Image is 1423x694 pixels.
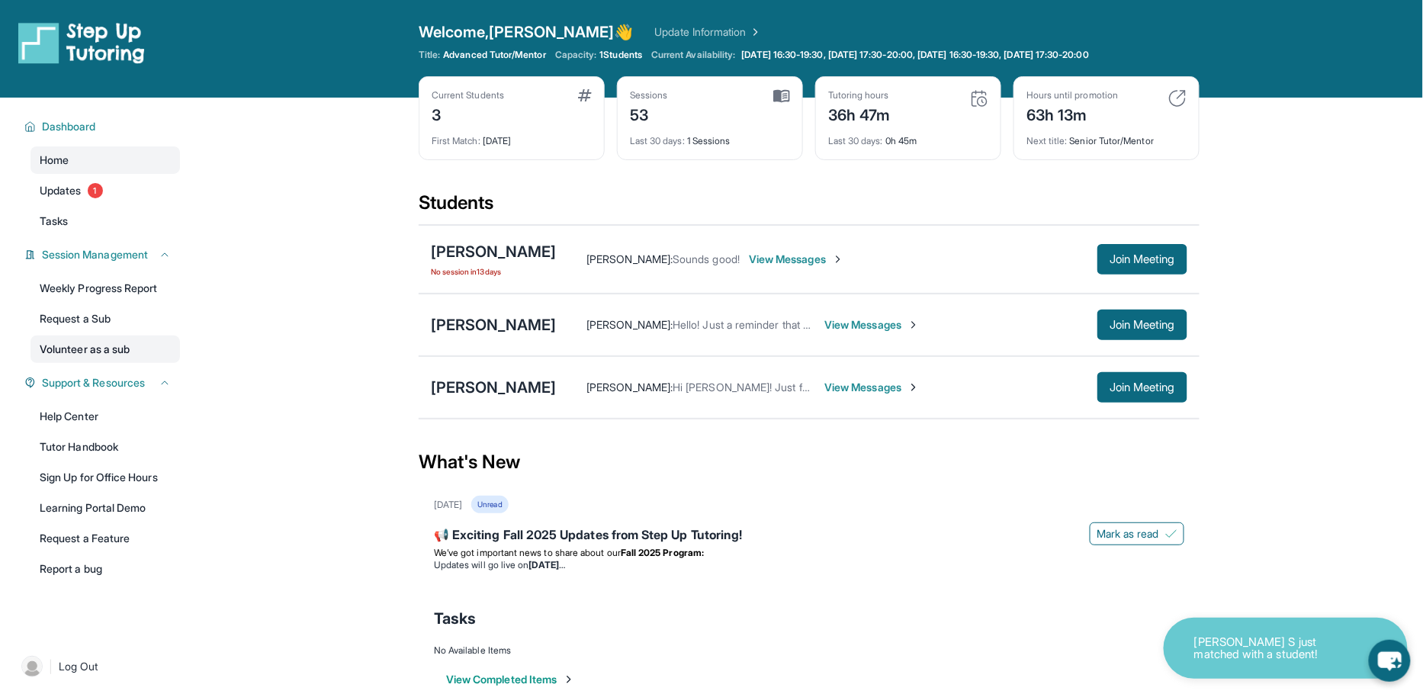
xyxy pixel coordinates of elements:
[31,494,180,522] a: Learning Portal Demo
[739,49,1092,61] a: [DATE] 16:30-19:30, [DATE] 17:30-20:00, [DATE] 16:30-19:30, [DATE] 17:30-20:00
[42,375,145,390] span: Support & Resources
[555,49,597,61] span: Capacity:
[1369,640,1411,682] button: chat-button
[1165,528,1177,540] img: Mark as read
[621,547,704,558] strong: Fall 2025 Program:
[49,657,53,676] span: |
[431,377,556,398] div: [PERSON_NAME]
[1026,135,1068,146] span: Next title :
[1168,89,1187,108] img: card
[673,381,1381,394] span: Hi [PERSON_NAME]! Just following up on my last message. Could you let me know if the times/days a...
[31,177,180,204] a: Updates1
[59,659,98,674] span: Log Out
[630,89,668,101] div: Sessions
[434,525,1184,547] div: 📢 Exciting Fall 2025 Updates from Step Up Tutoring!
[673,318,1193,331] span: Hello! Just a reminder that my first tutoring session with [PERSON_NAME] will be [DATE] at 5pm. T...
[434,559,1184,571] li: Updates will go live on
[828,89,891,101] div: Tutoring hours
[31,207,180,235] a: Tasks
[432,101,504,126] div: 3
[651,49,735,61] span: Current Availability:
[742,49,1089,61] span: [DATE] 16:30-19:30, [DATE] 17:30-20:00, [DATE] 16:30-19:30, [DATE] 17:30-20:00
[36,375,171,390] button: Support & Resources
[31,433,180,461] a: Tutor Handbook
[1097,244,1187,275] button: Join Meeting
[1110,255,1175,264] span: Join Meeting
[1026,126,1187,147] div: Senior Tutor/Mentor
[432,89,504,101] div: Current Students
[749,252,844,267] span: View Messages
[578,89,592,101] img: card
[42,247,148,262] span: Session Management
[824,317,920,333] span: View Messages
[443,49,545,61] span: Advanced Tutor/Mentor
[31,555,180,583] a: Report a bug
[434,499,462,511] div: [DATE]
[40,214,68,229] span: Tasks
[31,146,180,174] a: Home
[431,241,556,262] div: [PERSON_NAME]
[419,429,1200,496] div: What's New
[824,380,920,395] span: View Messages
[1110,383,1175,392] span: Join Meeting
[1097,372,1187,403] button: Join Meeting
[828,101,891,126] div: 36h 47m
[1090,522,1184,545] button: Mark as read
[21,656,43,677] img: user-img
[42,119,96,134] span: Dashboard
[15,650,180,683] a: |Log Out
[630,101,668,126] div: 53
[31,525,180,552] a: Request a Feature
[1194,636,1347,661] p: [PERSON_NAME] S just matched with a student!
[630,135,685,146] span: Last 30 days :
[1097,526,1159,541] span: Mark as read
[419,21,634,43] span: Welcome, [PERSON_NAME] 👋
[586,318,673,331] span: [PERSON_NAME] :
[18,21,145,64] img: logo
[432,135,480,146] span: First Match :
[655,24,762,40] a: Update Information
[419,191,1200,224] div: Students
[1097,310,1187,340] button: Join Meeting
[36,247,171,262] button: Session Management
[1026,89,1118,101] div: Hours until promotion
[832,253,844,265] img: Chevron-Right
[747,24,762,40] img: Chevron Right
[31,305,180,333] a: Request a Sub
[431,265,556,278] span: No session in 13 days
[31,275,180,302] a: Weekly Progress Report
[31,336,180,363] a: Volunteer as a sub
[907,319,920,331] img: Chevron-Right
[431,314,556,336] div: [PERSON_NAME]
[36,119,171,134] button: Dashboard
[828,126,988,147] div: 0h 45m
[88,183,103,198] span: 1
[600,49,643,61] span: 1 Students
[586,252,673,265] span: [PERSON_NAME] :
[828,135,883,146] span: Last 30 days :
[434,547,621,558] span: We’ve got important news to share about our
[630,126,790,147] div: 1 Sessions
[40,183,82,198] span: Updates
[1110,320,1175,329] span: Join Meeting
[432,126,592,147] div: [DATE]
[31,403,180,430] a: Help Center
[434,608,476,629] span: Tasks
[586,381,673,394] span: [PERSON_NAME] :
[419,49,440,61] span: Title:
[970,89,988,108] img: card
[446,672,575,687] button: View Completed Items
[31,464,180,491] a: Sign Up for Office Hours
[471,496,508,513] div: Unread
[773,89,790,103] img: card
[673,252,740,265] span: Sounds good!
[529,559,565,570] strong: [DATE]
[1026,101,1118,126] div: 63h 13m
[907,381,920,394] img: Chevron-Right
[434,644,1184,657] div: No Available Items
[40,153,69,168] span: Home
